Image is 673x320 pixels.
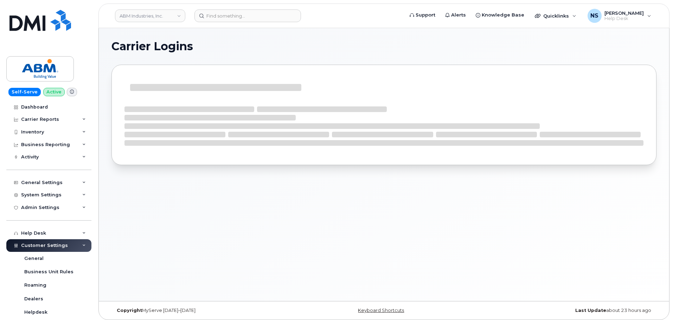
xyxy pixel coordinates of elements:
[358,308,404,313] a: Keyboard Shortcuts
[117,308,142,313] strong: Copyright
[111,41,193,52] span: Carrier Logins
[475,308,656,313] div: about 23 hours ago
[575,308,606,313] strong: Last Update
[111,308,293,313] div: MyServe [DATE]–[DATE]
